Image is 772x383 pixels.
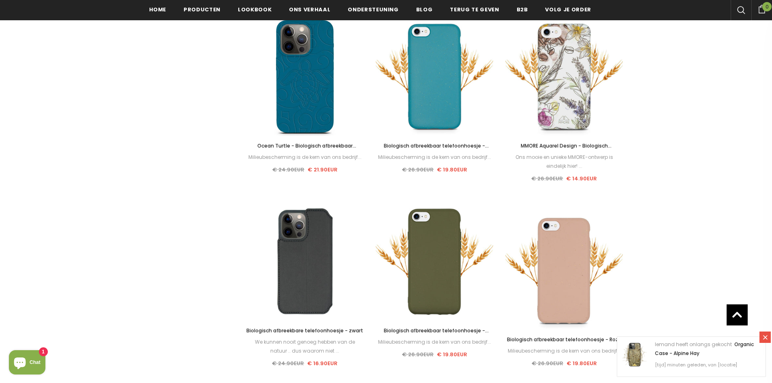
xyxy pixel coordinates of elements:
span: € 26.90EUR [532,359,563,367]
span: € 26.90EUR [531,175,563,182]
span: [tijd] minuten geleden, van [locatie] [655,362,737,368]
span: Ocean Turtle - Biologisch afbreekbaar telefoonhoesje - Oceaanblauw en zwart [254,142,356,158]
span: Volg je order [545,6,591,13]
a: MMORE Aquarel Design - Biologisch afbreekbaar telefoonhoesje [505,141,623,150]
div: Milieubescherming is de kern van ons bedrijf... [505,347,623,355]
span: € 21.90EUR [308,166,338,173]
a: Ocean Turtle - Biologisch afbreekbaar telefoonhoesje - Oceaanblauw en zwart [246,141,364,150]
span: MMORE Aquarel Design - Biologisch afbreekbaar telefoonhoesje [521,142,612,158]
span: Biologisch afbreekbare telefoonhoesje - zwart [246,327,363,334]
span: € 26.90EUR [402,351,434,358]
inbox-online-store-chat: Shopify online store chat [6,350,48,377]
span: Iemand heeft onlangs gekocht [655,341,732,348]
span: € 24.90EUR [272,166,304,173]
div: We kunnen nooit genoeg hebben van de natuur .. dus waarom niet ... [246,338,364,355]
a: Biologisch afbreekbaar telefoonhoesje - Ocean Blue [376,141,493,150]
span: ondersteuning [348,6,398,13]
span: B2B [517,6,528,13]
a: Biologisch afbreekbare telefoonhoesje - zwart [246,326,364,335]
a: Biologisch afbreekbaar telefoonhoesje - Roze [505,335,623,344]
span: Lookbook [238,6,272,13]
span: Blog [416,6,433,13]
span: Home [149,6,167,13]
span: € 16.90EUR [307,359,338,367]
span: € 14.90EUR [566,175,597,182]
span: € 19.80EUR [437,166,467,173]
span: Biologisch afbreekbaar telefoonhoesje - Ocean Blue [384,142,489,158]
span: Terug te geven [450,6,499,13]
div: Milieubescherming is de kern van ons bedrijf... [376,338,493,347]
span: € 24.90EUR [272,359,304,367]
div: Milieubescherming is de kern van ons bedrijf... [376,153,493,162]
span: Ons verhaal [289,6,330,13]
span: € 19.80EUR [437,351,467,358]
div: Ons mooie en unieke MMORE-ontwerp is eindelijk hier! ... [505,153,623,171]
span: € 19.80EUR [567,359,597,367]
span: Biologisch afbreekbaar telefoonhoesje - Olijfgroen [384,327,489,343]
span: Producten [184,6,220,13]
a: Biologisch afbreekbaar telefoonhoesje - Olijfgroen [376,326,493,335]
span: 0 [762,2,772,11]
a: 0 [751,4,772,13]
div: Milieubescherming is de kern van ons bedrijf... [246,153,364,162]
span: Biologisch afbreekbaar telefoonhoesje - Roze [507,336,622,343]
span: € 26.90EUR [402,166,434,173]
